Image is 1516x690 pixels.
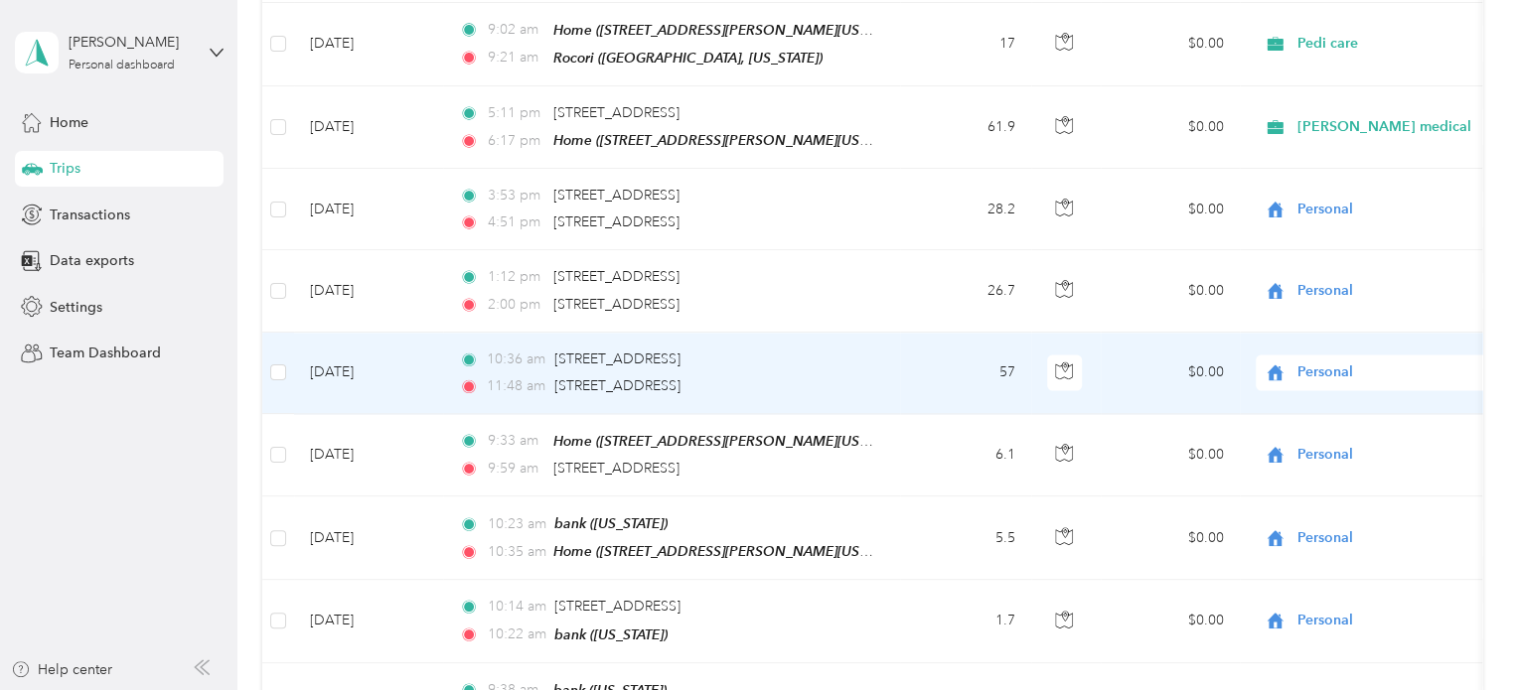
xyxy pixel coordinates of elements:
td: [DATE] [294,3,443,86]
span: bank ([US_STATE]) [554,515,668,531]
button: Help center [11,659,112,680]
td: [DATE] [294,496,443,580]
span: 4:51 pm [487,211,543,233]
span: 10:35 am [487,541,543,563]
span: 10:22 am [487,623,545,645]
span: [STREET_ADDRESS] [553,296,680,313]
span: [STREET_ADDRESS] [554,598,681,615]
span: bank ([US_STATE]) [554,626,668,642]
span: 9:59 am [487,458,543,480]
td: 1.7 [900,580,1031,662]
span: 2:00 pm [487,294,543,316]
span: Personal [1297,527,1479,549]
span: Personal [1297,610,1479,631]
td: [DATE] [294,86,443,169]
td: $0.00 [1101,169,1240,250]
span: [STREET_ADDRESS] [553,213,680,230]
td: 26.7 [900,250,1031,332]
span: 10:14 am [487,596,545,618]
span: 9:33 am [487,430,543,452]
span: Home ([STREET_ADDRESS][PERSON_NAME][US_STATE]) [553,132,911,149]
td: [DATE] [294,250,443,332]
span: 3:53 pm [487,185,543,207]
span: Home ([STREET_ADDRESS][PERSON_NAME][US_STATE]) [553,543,911,560]
span: [STREET_ADDRESS] [553,460,680,477]
span: 10:23 am [487,513,545,535]
td: $0.00 [1101,414,1240,496]
td: $0.00 [1101,580,1240,662]
span: 11:48 am [487,375,545,397]
span: Pedi care [1297,33,1479,55]
span: Trips [50,158,80,179]
td: 61.9 [900,86,1031,169]
td: [DATE] [294,414,443,496]
span: [PERSON_NAME] medical [1297,116,1479,138]
td: $0.00 [1101,3,1240,86]
span: 9:21 am [487,47,543,69]
span: Personal [1297,199,1479,220]
td: 5.5 [900,496,1031,580]
span: [STREET_ADDRESS] [554,350,681,367]
td: [DATE] [294,580,443,662]
span: [STREET_ADDRESS] [553,268,680,285]
td: [DATE] [294,333,443,414]
span: Settings [50,297,102,318]
div: Personal dashboard [69,60,175,71]
td: 28.2 [900,169,1031,250]
span: [STREET_ADDRESS] [553,104,680,121]
span: Home ([STREET_ADDRESS][PERSON_NAME][US_STATE]) [553,433,911,450]
span: [STREET_ADDRESS] [554,377,681,394]
span: [STREET_ADDRESS] [553,187,680,204]
span: 6:17 pm [487,130,543,152]
td: $0.00 [1101,250,1240,332]
span: Home ([STREET_ADDRESS][PERSON_NAME][US_STATE]) [553,22,911,39]
td: 17 [900,3,1031,86]
span: Data exports [50,250,134,271]
td: $0.00 [1101,86,1240,169]
span: 9:02 am [487,19,543,41]
span: Team Dashboard [50,343,161,363]
span: Home [50,112,88,133]
span: Rocori ([GEOGRAPHIC_DATA], [US_STATE]) [553,50,823,66]
span: 1:12 pm [487,266,543,288]
span: Transactions [50,205,130,225]
td: $0.00 [1101,333,1240,414]
iframe: Everlance-gr Chat Button Frame [1405,579,1516,690]
td: 57 [900,333,1031,414]
td: [DATE] [294,169,443,250]
td: $0.00 [1101,496,1240,580]
td: 6.1 [900,414,1031,496]
span: 5:11 pm [487,102,543,124]
span: 10:36 am [487,348,545,370]
div: [PERSON_NAME] [69,32,193,53]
